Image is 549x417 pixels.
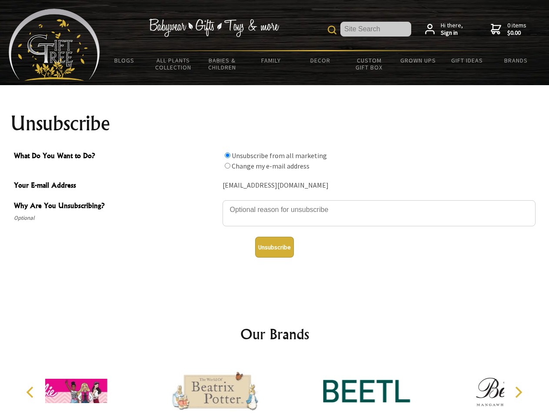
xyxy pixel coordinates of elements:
img: Babyware - Gifts - Toys and more... [9,9,100,81]
span: Hi there, [441,22,463,37]
button: Unsubscribe [255,237,294,258]
h1: Unsubscribe [10,113,539,134]
h2: Our Brands [17,324,532,344]
a: Gift Ideas [443,51,492,69]
label: Change my e-mail address [232,162,309,170]
button: Previous [22,383,41,402]
div: [EMAIL_ADDRESS][DOMAIN_NAME] [223,179,536,192]
label: Unsubscribe from all marketing [232,151,327,160]
a: Decor [296,51,345,69]
a: BLOGS [100,51,149,69]
a: Grown Ups [393,51,443,69]
a: Custom Gift Box [345,51,394,76]
img: Babywear - Gifts - Toys & more [149,19,279,37]
span: Why Are You Unsubscribing? [14,200,218,213]
span: Your E-mail Address [14,180,218,192]
strong: Sign in [441,29,463,37]
button: Next [509,383,528,402]
textarea: Why Are You Unsubscribing? [223,200,536,226]
span: What Do You Want to Do? [14,150,218,163]
a: Hi there,Sign in [425,22,463,37]
a: Brands [492,51,541,69]
input: Site Search [340,22,411,36]
a: Family [247,51,296,69]
input: What Do You Want to Do? [225,152,230,158]
img: product search [328,26,336,34]
a: 0 items$0.00 [491,22,526,37]
a: Babies & Children [198,51,247,76]
strong: $0.00 [507,29,526,37]
input: What Do You Want to Do? [225,163,230,169]
span: 0 items [507,21,526,37]
a: All Plants Collection [149,51,198,76]
span: Optional [14,213,218,223]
